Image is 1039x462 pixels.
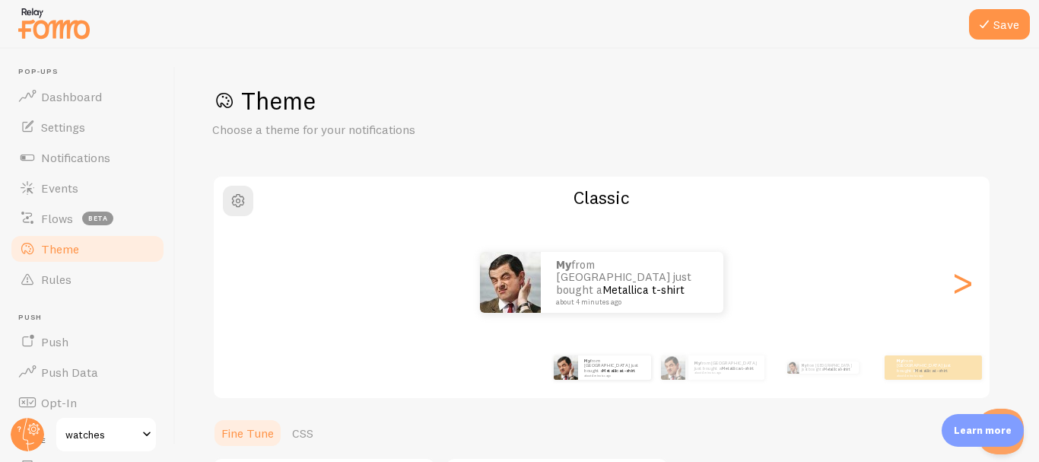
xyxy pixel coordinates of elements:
img: Fomo [786,362,799,374]
small: about 4 minutes ago [897,374,956,377]
a: Settings [9,112,166,142]
span: Theme [41,241,79,256]
iframe: Help Scout Beacon - Open [978,409,1024,454]
span: Rules [41,272,71,287]
img: Fomo [480,252,541,313]
span: Pop-ups [18,67,166,77]
a: Metallica t-shirt [721,365,754,371]
a: Metallica t-shirt [915,368,948,374]
span: Push Data [41,365,98,380]
span: Flows [41,211,73,226]
a: Metallica t-shirt [602,368,635,374]
a: Push Data [9,357,166,387]
img: Fomo [661,355,685,380]
p: from [GEOGRAPHIC_DATA] just bought a [556,259,708,306]
span: Notifications [41,150,110,165]
span: Opt-In [41,395,77,410]
span: beta [82,212,113,225]
a: Opt-In [9,387,166,418]
img: fomo-relay-logo-orange.svg [16,4,92,43]
p: from [GEOGRAPHIC_DATA] just bought a [584,358,645,377]
strong: My [897,358,903,364]
div: Learn more [942,414,1024,447]
span: watches [65,425,138,444]
small: about 4 minutes ago [584,374,643,377]
p: Choose a theme for your notifications [212,121,577,139]
a: Fine Tune [212,418,283,448]
strong: My [802,363,807,368]
span: Settings [41,119,85,135]
p: from [GEOGRAPHIC_DATA] just bought a [802,362,853,374]
strong: My [584,358,590,364]
span: Push [41,334,68,349]
a: Metallica t-shirt [824,367,850,371]
div: Next slide [953,228,971,337]
a: Theme [9,234,166,264]
a: Dashboard [9,81,166,112]
p: Learn more [954,423,1012,438]
a: Notifications [9,142,166,173]
a: Flows beta [9,203,166,234]
a: Rules [9,264,166,295]
strong: My [556,257,571,272]
img: Fomo [554,355,578,380]
a: watches [55,416,157,453]
a: CSS [283,418,323,448]
span: Push [18,313,166,323]
strong: My [694,360,701,366]
h2: Classic [214,186,990,209]
h1: Theme [212,85,1002,116]
span: Dashboard [41,89,102,104]
small: about 4 minutes ago [556,298,704,306]
p: from [GEOGRAPHIC_DATA] just bought a [897,358,958,377]
a: Push [9,327,166,357]
span: Events [41,180,78,196]
small: about 4 minutes ago [694,371,757,374]
a: Events [9,173,166,203]
a: Metallica t-shirt [602,282,685,297]
p: from [GEOGRAPHIC_DATA] just bought a [694,361,758,374]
